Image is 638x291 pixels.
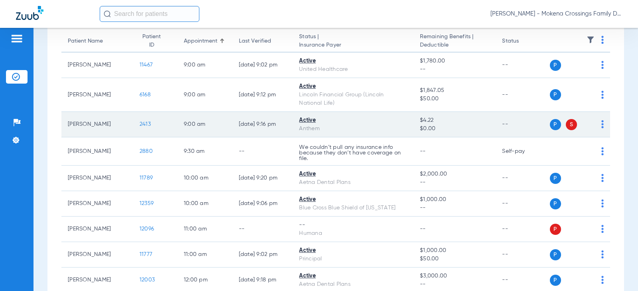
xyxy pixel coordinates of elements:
td: Self-pay [496,137,549,166]
td: [PERSON_NAME] [61,53,133,78]
div: Aetna Dental Plans [299,178,407,187]
td: 9:30 AM [177,137,232,166]
div: Active [299,116,407,125]
th: Remaining Benefits | [414,30,496,53]
div: Humana [299,229,407,238]
td: [PERSON_NAME] [61,137,133,166]
td: [DATE] 9:02 PM [232,242,293,268]
td: [PERSON_NAME] [61,78,133,112]
td: [PERSON_NAME] [61,112,133,137]
td: 11:00 AM [177,242,232,268]
div: Lincoln Financial Group (Lincoln National Life) [299,91,407,107]
td: -- [496,166,549,191]
td: [DATE] 9:06 PM [232,191,293,217]
img: group-dot-blue.svg [601,91,604,99]
div: Active [299,170,407,178]
div: Active [299,195,407,204]
span: 11467 [140,62,153,68]
span: 6168 [140,92,151,98]
span: P [550,119,561,130]
img: hamburger-icon [10,34,23,43]
img: group-dot-blue.svg [601,250,604,258]
span: 11777 [140,252,152,257]
span: -- [420,178,489,187]
span: -- [420,65,489,74]
input: Search for patients [100,6,199,22]
td: [DATE] 9:02 PM [232,53,293,78]
td: [DATE] 9:20 PM [232,166,293,191]
td: [DATE] 9:12 PM [232,78,293,112]
div: Active [299,57,407,65]
span: 11789 [140,175,153,181]
td: [PERSON_NAME] [61,242,133,268]
td: [DATE] 9:16 PM [232,112,293,137]
td: [PERSON_NAME] [61,217,133,242]
td: [PERSON_NAME] [61,191,133,217]
span: $1,000.00 [420,246,489,255]
span: 12003 [140,277,155,283]
img: group-dot-blue.svg [601,199,604,207]
th: Status [496,30,549,53]
td: [PERSON_NAME] [61,166,133,191]
span: $50.00 [420,255,489,263]
img: group-dot-blue.svg [601,147,604,155]
td: -- [496,242,549,268]
div: -- [299,221,407,229]
div: Active [299,272,407,280]
span: $3,000.00 [420,272,489,280]
span: -- [420,148,426,154]
img: group-dot-blue.svg [601,36,604,44]
div: Active [299,246,407,255]
span: S [566,119,577,130]
span: P [550,173,561,184]
img: group-dot-blue.svg [601,61,604,69]
span: P [550,60,561,71]
td: -- [232,137,293,166]
div: Patient Name [68,37,127,45]
span: -- [420,280,489,289]
td: -- [232,217,293,242]
div: Active [299,82,407,91]
img: Search Icon [104,10,111,18]
span: [PERSON_NAME] - Mokena Crossings Family Dental [490,10,622,18]
td: -- [496,191,549,217]
div: United Healthcare [299,65,407,74]
span: 12359 [140,201,154,206]
span: P [550,198,561,209]
span: $1,000.00 [420,195,489,204]
td: 9:00 AM [177,78,232,112]
div: Patient Name [68,37,103,45]
div: Last Verified [239,37,287,45]
span: P [550,224,561,235]
span: $1,847.05 [420,86,489,95]
span: -- [420,226,426,232]
th: Status | [293,30,414,53]
span: P [550,275,561,286]
div: Last Verified [239,37,271,45]
p: We couldn’t pull any insurance info because they don’t have coverage on file. [299,145,407,161]
span: $1,780.00 [420,57,489,65]
td: -- [496,217,549,242]
img: group-dot-blue.svg [601,120,604,128]
td: -- [496,78,549,112]
td: 9:00 AM [177,112,232,137]
td: 10:00 AM [177,166,232,191]
td: 10:00 AM [177,191,232,217]
span: 2413 [140,121,151,127]
span: P [550,89,561,100]
img: group-dot-blue.svg [601,225,604,233]
td: -- [496,53,549,78]
span: $50.00 [420,95,489,103]
span: $4.22 [420,116,489,125]
div: Appointment [184,37,226,45]
img: group-dot-blue.svg [601,276,604,284]
td: -- [496,112,549,137]
span: 2880 [140,148,153,154]
span: Deductible [420,41,489,49]
div: Anthem [299,125,407,133]
td: 9:00 AM [177,53,232,78]
span: $0.00 [420,125,489,133]
div: Patient ID [140,33,164,49]
div: Aetna Dental Plans [299,280,407,289]
span: Insurance Payer [299,41,407,49]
